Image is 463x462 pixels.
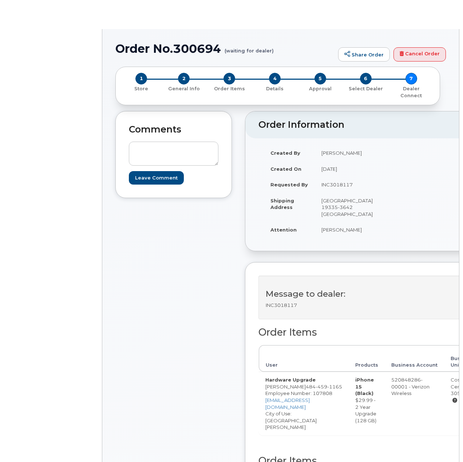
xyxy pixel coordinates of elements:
p: Store [124,86,158,92]
span: 5 [314,73,326,84]
a: 5 Approval [297,84,343,92]
p: Select Dealer [346,86,385,92]
span: 4 [269,73,281,84]
strong: Shipping Address [270,198,294,210]
td: [DATE] [315,161,386,177]
span: 6 [360,73,372,84]
a: Cancel Order [393,47,446,62]
p: Details [255,86,295,92]
strong: Requested By [270,182,308,187]
span: 2 [178,73,190,84]
span: 1 [135,73,147,84]
th: User [259,345,349,372]
h2: Comments [129,125,218,135]
h1: Order No.300694 [115,42,335,55]
span: Employee Number: 107808 [265,390,332,396]
strong: Created By [270,150,300,156]
td: [PERSON_NAME] [315,222,386,238]
td: $29.99 - 2 Year Upgrade (128 GB) [349,372,385,435]
a: 2 General Info [161,84,207,92]
td: [PERSON_NAME] [315,145,386,161]
a: Share Order [338,47,390,62]
td: 520848286-00001 - Verizon Wireless [385,372,444,435]
a: 6 Select Dealer [343,84,388,92]
th: Products [349,345,385,372]
small: (waiting for dealer) [225,42,274,54]
span: 1165 [327,384,342,390]
p: Order Items [210,86,249,92]
strong: Attention [270,227,297,233]
input: Leave Comment [129,171,184,185]
span: 484 [306,384,342,390]
a: 3 Order Items [207,84,252,92]
a: [EMAIL_ADDRESS][DOMAIN_NAME] [265,397,310,410]
span: 459 [316,384,327,390]
p: General Info [164,86,204,92]
th: Business Account [385,345,444,372]
strong: Hardware Upgrade [265,377,316,383]
a: 1 Store [122,84,161,92]
span: 3 [223,73,235,84]
td: INC3018117 [315,177,386,193]
a: 4 Details [252,84,298,92]
td: [GEOGRAPHIC_DATA] 19335-3642 [GEOGRAPHIC_DATA] [315,193,386,222]
strong: Created On [270,166,301,172]
strong: iPhone 15 (Black) [355,377,374,396]
td: [PERSON_NAME] City of Use: [GEOGRAPHIC_DATA][PERSON_NAME] [259,372,349,435]
p: Approval [300,86,340,92]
